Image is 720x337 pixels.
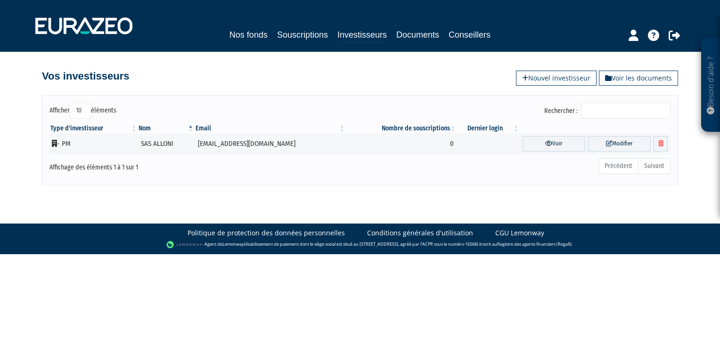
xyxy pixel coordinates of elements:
[367,228,473,238] a: Conditions générales d'utilisation
[229,28,268,41] a: Nos fonds
[516,71,597,86] a: Nouvel investisseur
[138,133,195,154] td: SAS ALLONI
[346,124,457,133] th: Nombre de souscriptions : activer pour trier la colonne par ordre croissant
[581,103,671,119] input: Rechercher :
[449,28,491,41] a: Conseillers
[49,103,116,119] label: Afficher éléments
[138,124,195,133] th: Nom : activer pour trier la colonne par ordre d&eacute;croissant
[42,71,129,82] h4: Vos investisseurs
[49,157,300,172] div: Affichage des éléments 1 à 1 sur 1
[195,133,346,154] td: [EMAIL_ADDRESS][DOMAIN_NAME]
[222,241,244,247] a: Lemonway
[396,28,439,41] a: Documents
[277,28,328,41] a: Souscriptions
[588,136,651,152] a: Modifier
[523,136,585,152] a: Voir
[337,28,387,43] a: Investisseurs
[544,103,671,119] label: Rechercher :
[705,43,716,128] p: Besoin d'aide ?
[346,133,457,154] td: 0
[188,228,345,238] a: Politique de protection des données personnelles
[599,71,678,86] a: Voir les documents
[654,136,668,152] a: Supprimer
[497,241,572,247] a: Registre des agents financiers (Regafi)
[166,240,203,249] img: logo-lemonway.png
[49,124,138,133] th: Type d'investisseur : activer pour trier la colonne par ordre croissant
[49,133,138,154] td: - PM
[195,124,346,133] th: Email : activer pour trier la colonne par ordre croissant
[9,240,711,249] div: - Agent de (établissement de paiement dont le siège social est situé au [STREET_ADDRESS], agréé p...
[457,124,520,133] th: Dernier login : activer pour trier la colonne par ordre croissant
[35,17,132,34] img: 1732889491-logotype_eurazeo_blanc_rvb.png
[70,103,91,119] select: Afficheréléments
[520,124,671,133] th: &nbsp;
[495,228,544,238] a: CGU Lemonway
